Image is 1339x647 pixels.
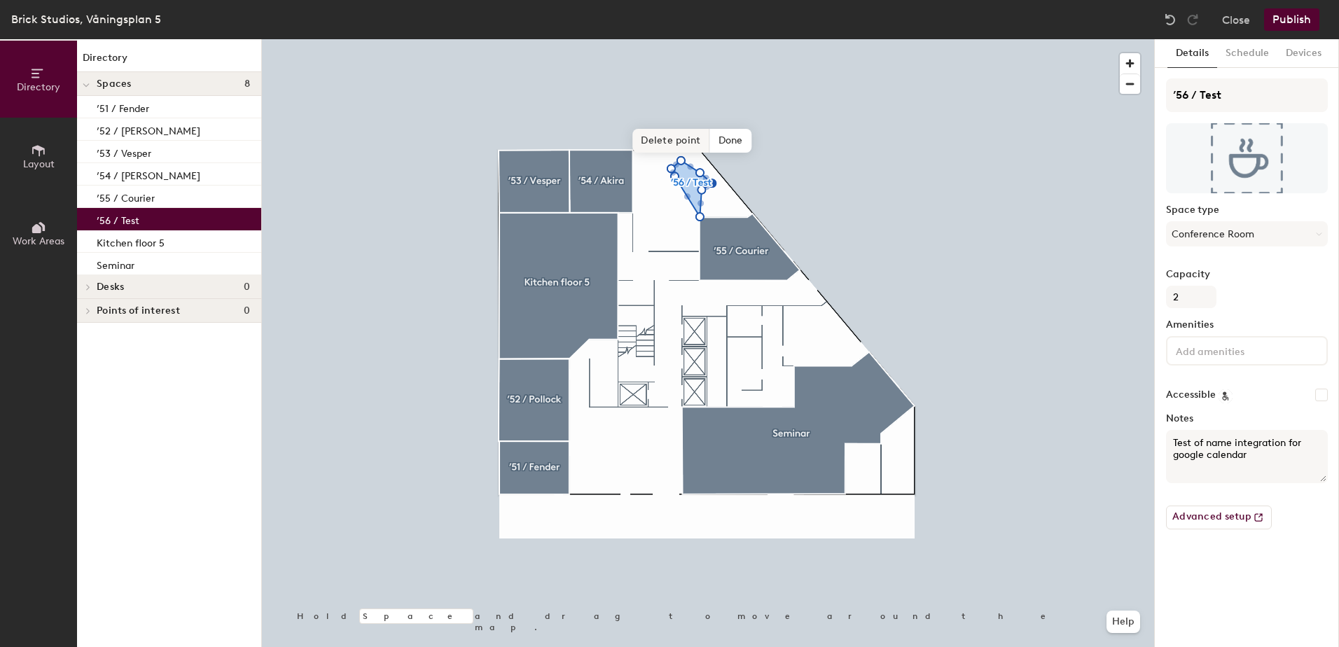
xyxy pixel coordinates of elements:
p: Kitchen floor 5 [97,233,165,249]
span: Delete point [632,129,709,153]
span: Layout [23,158,55,170]
button: Devices [1277,39,1330,68]
button: Details [1167,39,1217,68]
div: Brick Studios, Våningsplan 5 [11,11,161,28]
button: Publish [1264,8,1319,31]
p: Seminar [97,256,134,272]
img: Redo [1186,13,1200,27]
span: Directory [17,81,60,93]
p: ’56 / Test [97,211,139,227]
span: Work Areas [13,235,64,247]
textarea: Test of name integration for google calendar [1166,430,1328,483]
p: ’51 / Fender [97,99,149,115]
p: ’52 / [PERSON_NAME] [97,121,200,137]
input: Add amenities [1173,342,1299,359]
button: Advanced setup [1166,506,1272,529]
span: 0 [244,305,250,316]
label: Capacity [1166,269,1328,280]
span: 0 [244,281,250,293]
span: Done [710,129,751,153]
img: The space named ’56 / Test [1166,123,1328,193]
h1: Directory [77,50,261,72]
button: Schedule [1217,39,1277,68]
p: ’53 / Vesper [97,144,151,160]
button: Close [1222,8,1250,31]
span: Spaces [97,78,132,90]
span: 8 [244,78,250,90]
p: ’54 / [PERSON_NAME] [97,166,200,182]
label: Notes [1166,413,1328,424]
p: ’55 / Courier [97,188,155,204]
span: Points of interest [97,305,180,316]
button: Conference Room [1166,221,1328,246]
button: Help [1106,611,1140,633]
label: Amenities [1166,319,1328,331]
span: Desks [97,281,124,293]
label: Space type [1166,204,1328,216]
label: Accessible [1166,389,1216,401]
img: Undo [1163,13,1177,27]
